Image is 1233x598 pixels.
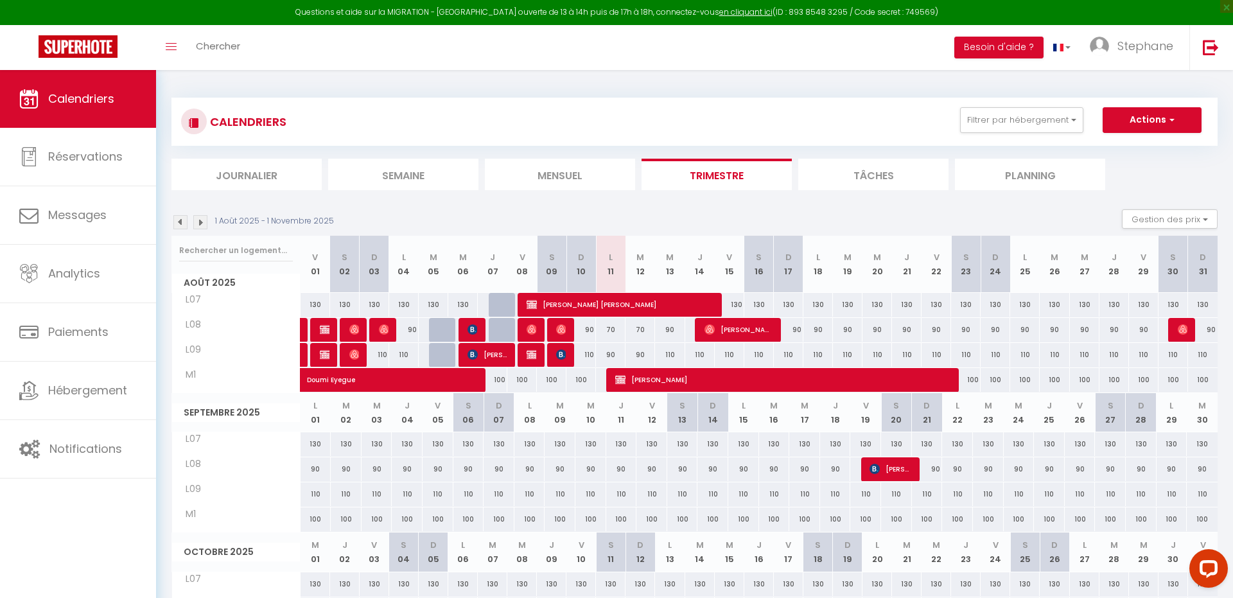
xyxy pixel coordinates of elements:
th: 15 [715,236,744,293]
span: Analytics [48,265,100,281]
th: 12 [636,393,667,432]
abbr: L [1169,400,1173,412]
div: 130 [697,432,728,456]
div: 110 [715,343,744,367]
th: 23 [951,236,981,293]
abbr: V [1077,400,1083,412]
th: 17 [789,393,820,432]
abbr: L [816,251,820,263]
th: 06 [448,236,478,293]
span: [PERSON_NAME] [556,342,566,367]
abbr: L [1023,251,1027,263]
div: 100 [1129,368,1159,392]
th: 21 [912,393,943,432]
div: 130 [360,293,389,317]
div: 110 [803,343,833,367]
abbr: V [1141,251,1146,263]
div: 90 [1040,318,1069,342]
abbr: M [459,251,467,263]
th: 10 [575,393,606,432]
abbr: M [1051,251,1058,263]
abbr: M [1015,400,1022,412]
span: Stephane [1117,38,1173,54]
abbr: V [312,251,318,263]
div: 130 [744,293,774,317]
abbr: J [833,400,838,412]
div: 100 [1099,368,1129,392]
button: Besoin d'aide ? [954,37,1044,58]
div: 70 [625,318,655,342]
abbr: M [556,400,564,412]
th: 24 [1004,393,1035,432]
div: 130 [667,432,698,456]
div: 130 [636,432,667,456]
div: 130 [789,432,820,456]
div: 130 [301,432,331,456]
div: 110 [566,343,596,367]
div: 100 [566,368,596,392]
div: 100 [981,368,1010,392]
span: Paiements [48,324,109,340]
div: 130 [575,432,606,456]
div: 130 [419,293,448,317]
abbr: M [1081,251,1089,263]
th: 04 [389,236,419,293]
div: 130 [1095,432,1126,456]
div: 100 [1010,368,1040,392]
span: [PERSON_NAME] [527,317,536,342]
div: 100 [1070,368,1099,392]
div: 110 [1099,343,1129,367]
div: 130 [912,432,943,456]
div: 90 [1070,318,1099,342]
abbr: S [342,251,347,263]
th: 28 [1099,236,1129,293]
div: 90 [545,457,575,481]
p: 1 Août 2025 - 1 Novembre 2025 [215,215,334,227]
button: Actions [1103,107,1202,133]
div: 100 [1040,368,1069,392]
div: 100 [1188,368,1218,392]
span: Montaga Sow [349,342,359,367]
span: Août 2025 [172,274,300,292]
span: Hébergement [48,382,127,398]
div: 110 [1010,343,1040,367]
th: 13 [667,393,698,432]
div: 130 [1004,432,1035,456]
abbr: S [893,400,899,412]
a: Chercher [186,25,250,70]
button: Open LiveChat chat widget [10,5,49,44]
th: 14 [685,236,715,293]
th: 21 [892,236,922,293]
div: 90 [514,457,545,481]
th: 29 [1157,393,1187,432]
th: 09 [537,236,566,293]
div: 90 [1188,318,1218,342]
div: 130 [1040,293,1069,317]
div: 90 [951,318,981,342]
th: 08 [507,236,537,293]
div: 110 [892,343,922,367]
th: 05 [419,236,448,293]
div: 130 [1187,432,1218,456]
button: Gestion des prix [1122,209,1218,229]
div: 90 [833,318,862,342]
abbr: M [801,400,809,412]
span: Messages [48,207,107,223]
th: 11 [596,236,625,293]
div: 110 [360,343,389,367]
div: 90 [331,457,362,481]
th: 25 [1010,236,1040,293]
abbr: D [1200,251,1206,263]
abbr: S [756,251,762,263]
span: Nacera Abaidia [349,317,359,342]
div: 130 [1129,293,1159,317]
div: 130 [423,432,453,456]
th: 16 [744,236,774,293]
span: [PERSON_NAME] [556,317,566,342]
th: 01 [301,393,331,432]
div: 90 [922,318,951,342]
div: 110 [833,343,862,367]
abbr: V [520,251,525,263]
th: 02 [331,393,362,432]
abbr: M [373,400,381,412]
